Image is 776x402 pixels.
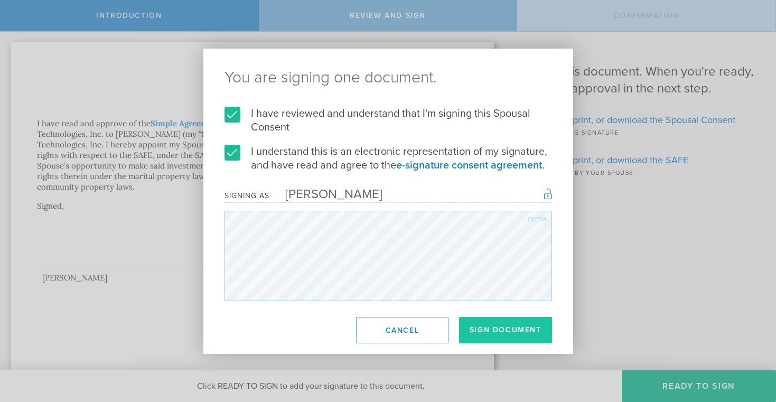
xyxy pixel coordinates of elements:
ng-pluralize: You are signing one document. [225,70,552,86]
div: Signing as [225,191,269,200]
a: e-signature consent agreement [396,159,542,172]
div: [PERSON_NAME] [269,186,382,202]
label: I understand this is an electronic representation of my signature, and have read and agree to the . [225,145,552,172]
button: Cancel [356,317,448,343]
label: I have reviewed and understand that I'm signing this Spousal Consent [225,107,552,134]
button: Sign Document [459,317,552,343]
